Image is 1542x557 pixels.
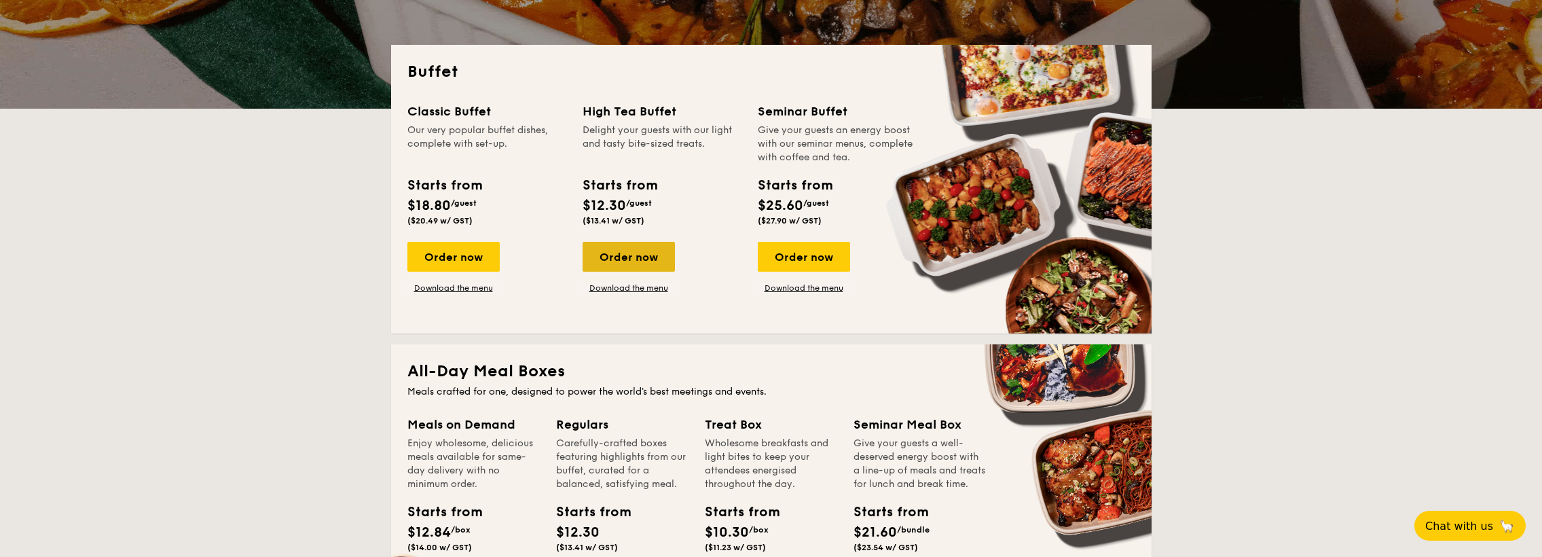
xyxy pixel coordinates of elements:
[803,198,829,208] span: /guest
[853,415,986,434] div: Seminar Meal Box
[583,242,675,272] div: Order now
[583,198,626,214] span: $12.30
[705,524,749,541] span: $10.30
[407,216,473,226] span: ($20.49 w/ GST)
[407,242,500,272] div: Order now
[407,437,540,491] div: Enjoy wholesome, delicious meals available for same-day delivery with no minimum order.
[1499,518,1515,534] span: 🦙
[758,198,803,214] span: $25.60
[583,102,741,121] div: High Tea Buffet
[407,543,472,552] span: ($14.00 w/ GST)
[758,242,850,272] div: Order now
[705,543,766,552] span: ($11.23 w/ GST)
[407,124,566,164] div: Our very popular buffet dishes, complete with set-up.
[556,524,600,541] span: $12.30
[583,283,675,293] a: Download the menu
[758,102,917,121] div: Seminar Buffet
[556,415,689,434] div: Regulars
[407,175,481,196] div: Starts from
[758,216,822,226] span: ($27.90 w/ GST)
[556,437,689,491] div: Carefully-crafted boxes featuring highlights from our buffet, curated for a balanced, satisfying ...
[407,361,1135,382] h2: All-Day Meal Boxes
[583,175,657,196] div: Starts from
[1425,520,1493,533] span: Chat with us
[407,198,451,214] span: $18.80
[758,124,917,164] div: Give your guests an energy boost with our seminar menus, complete with coffee and tea.
[705,437,837,491] div: Wholesome breakfasts and light bites to keep your attendees energised throughout the day.
[407,415,540,434] div: Meals on Demand
[705,502,766,522] div: Starts from
[451,198,477,208] span: /guest
[853,543,918,552] span: ($23.54 w/ GST)
[758,175,832,196] div: Starts from
[556,502,617,522] div: Starts from
[407,102,566,121] div: Classic Buffet
[749,525,769,535] span: /box
[451,525,471,535] span: /box
[853,502,915,522] div: Starts from
[583,124,741,164] div: Delight your guests with our light and tasty bite-sized treats.
[407,502,469,522] div: Starts from
[853,524,897,541] span: $21.60
[407,385,1135,399] div: Meals crafted for one, designed to power the world's best meetings and events.
[583,216,644,226] span: ($13.41 w/ GST)
[407,61,1135,83] h2: Buffet
[556,543,618,552] span: ($13.41 w/ GST)
[897,525,930,535] span: /bundle
[407,524,451,541] span: $12.84
[407,283,500,293] a: Download the menu
[705,415,837,434] div: Treat Box
[853,437,986,491] div: Give your guests a well-deserved energy boost with a line-up of meals and treats for lunch and br...
[758,283,850,293] a: Download the menu
[1414,511,1526,541] button: Chat with us🦙
[626,198,652,208] span: /guest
